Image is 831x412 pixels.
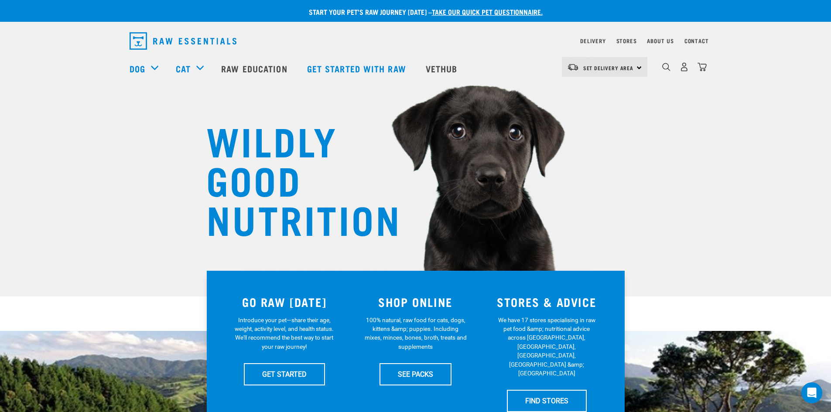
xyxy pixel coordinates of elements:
[244,363,325,385] a: GET STARTED
[176,62,191,75] a: Cat
[130,62,145,75] a: Dog
[680,62,689,72] img: user.png
[662,63,670,71] img: home-icon-1@2x.png
[567,63,579,71] img: van-moving.png
[432,10,543,14] a: take our quick pet questionnaire.
[380,363,451,385] a: SEE PACKS
[355,295,476,309] h3: SHOP ONLINE
[123,29,709,53] nav: dropdown navigation
[616,39,637,42] a: Stores
[224,295,345,309] h3: GO RAW [DATE]
[486,295,607,309] h3: STORES & ADVICE
[507,390,587,412] a: FIND STORES
[233,316,335,351] p: Introduce your pet—share their age, weight, activity level, and health status. We'll recommend th...
[583,66,634,69] span: Set Delivery Area
[364,316,467,351] p: 100% natural, raw food for cats, dogs, kittens &amp; puppies. Including mixes, minces, bones, bro...
[647,39,674,42] a: About Us
[496,316,598,378] p: We have 17 stores specialising in raw pet food &amp; nutritional advice across [GEOGRAPHIC_DATA],...
[130,32,236,50] img: Raw Essentials Logo
[206,120,381,238] h1: WILDLY GOOD NUTRITION
[212,51,298,86] a: Raw Education
[417,51,469,86] a: Vethub
[684,39,709,42] a: Contact
[298,51,417,86] a: Get started with Raw
[580,39,605,42] a: Delivery
[801,382,822,403] div: Open Intercom Messenger
[698,62,707,72] img: home-icon@2x.png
